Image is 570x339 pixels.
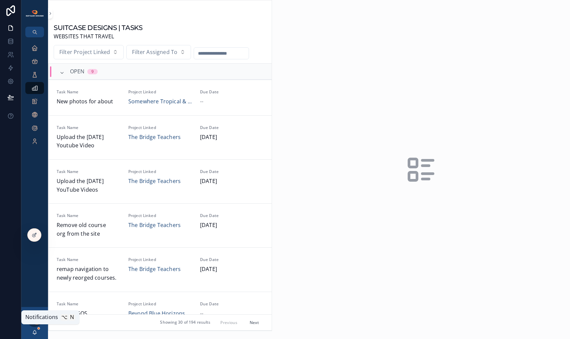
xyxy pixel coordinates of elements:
a: Task Nameremap navigation to newly reorged courses.Project LinkedThe Bridge TeachersDue Date[DATE] [49,247,272,291]
span: Task Name [57,125,120,130]
a: Task NameUpload the [DATE] YouTube VideosProject LinkedThe Bridge TeachersDue Date[DATE] [49,159,272,203]
span: Filter Assigned To [132,48,177,57]
a: Task NameRemove old course org from the siteProject LinkedThe Bridge TeachersDue Date[DATE] [49,203,272,247]
span: Showing 30 of 194 results [160,320,210,325]
span: Notifications [25,313,58,322]
span: ADD LOGOS [57,309,120,318]
span: remap navigation to newly reorged courses. [57,265,120,282]
a: The Bridge Teachers [128,177,181,186]
span: Task Name [57,257,120,262]
span: Due Date [200,213,264,218]
span: Due Date [200,301,264,307]
a: Beyond Blue Horizons Travel [128,309,192,318]
span: Remove old course org from the site [57,221,120,238]
span: Project Linked [128,257,192,262]
a: Task NameUpload the [DATE] Youtube VideoProject LinkedThe Bridge TeachersDue Date[DATE] [49,115,272,159]
span: [DATE] [200,177,264,186]
button: Select Button [54,45,124,60]
span: [DATE] [200,265,264,274]
span: [DATE] [200,221,264,230]
span: Due Date [200,125,264,130]
a: The Bridge Teachers [128,265,181,274]
button: Next [245,317,264,328]
a: The Bridge Teachers [128,221,181,230]
span: ⌥ [61,315,67,320]
span: Upload the [DATE] Youtube Video [57,133,120,150]
div: 9 [91,69,94,74]
span: Project Linked [128,125,192,130]
a: Task NameADD LOGOSProject LinkedBeyond Blue Horizons TravelDue Date-- [49,292,272,327]
span: -- [200,97,203,106]
span: Project Linked [128,213,192,218]
a: Somewhere Tropical & Beyond [128,97,192,106]
span: [DATE] [200,133,264,142]
a: Task NameNew photos for aboutProject LinkedSomewhere Tropical & BeyondDue Date-- [49,80,272,115]
img: App logo [25,10,44,17]
a: The Bridge Teachers [128,133,181,142]
span: Due Date [200,89,264,95]
h1: SUITCASE DESIGNS | TASKS [54,23,142,32]
span: Project Linked [128,301,192,307]
span: Project Linked [128,169,192,174]
span: Task Name [57,169,120,174]
span: New photos for about [57,97,120,106]
span: Due Date [200,257,264,262]
div: scrollable content [21,37,48,156]
span: Due Date [200,169,264,174]
span: Task Name [57,301,120,307]
span: -- [200,309,203,318]
button: Select Button [126,45,191,60]
span: Task Name [57,89,120,95]
span: Filter Project Linked [59,48,110,57]
span: Upload the [DATE] YouTube Videos [57,177,120,194]
span: Project Linked [128,89,192,95]
span: OPEN [70,67,85,76]
span: Task Name [57,213,120,218]
span: WEBSITES THAT TRAVEL [54,32,142,41]
span: N [69,315,75,320]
